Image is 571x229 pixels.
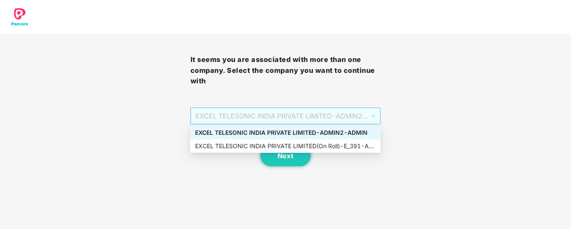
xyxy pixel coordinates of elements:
[260,145,311,166] button: Next
[195,108,376,124] span: EXCEL TELESONIC INDIA PRIVATE LIMITED - ADMIN2 - ADMIN
[278,152,293,160] span: Next
[190,54,381,87] h3: It seems you are associated with more than one company. Select the company you want to continue with
[195,128,376,137] div: EXCEL TELESONIC INDIA PRIVATE LIMITED - ADMIN2 - ADMIN
[195,142,376,151] div: EXCEL TELESONIC INDIA PRIVATE LIMITED(On Roll) - E_391 - ADMIN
